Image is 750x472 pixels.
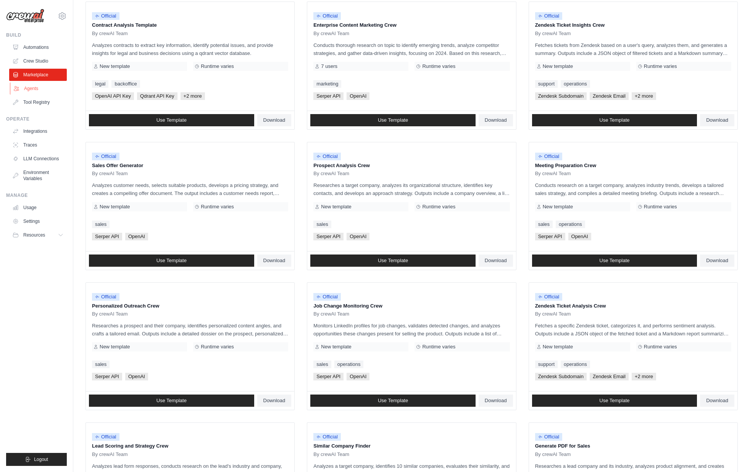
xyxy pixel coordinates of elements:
[257,255,292,267] a: Download
[535,12,563,20] span: Official
[263,258,285,264] span: Download
[632,92,656,100] span: +2 more
[485,117,507,123] span: Download
[6,9,44,23] img: Logo
[89,255,254,267] a: Use Template
[535,322,731,338] p: Fetches a specific Zendesk ticket, categorizes it, and performs sentiment analysis. Outputs inclu...
[92,322,288,338] p: Researches a prospect and their company, identifies personalized content angles, and crafts a tai...
[92,451,128,458] span: By crewAI Team
[535,373,587,380] span: Zendesk Subdomain
[599,117,629,123] span: Use Template
[378,117,408,123] span: Use Template
[422,63,455,69] span: Runtime varies
[310,255,476,267] a: Use Template
[313,80,341,88] a: marketing
[479,395,513,407] a: Download
[535,302,731,310] p: Zendesk Ticket Analysis Crew
[92,293,119,301] span: Official
[313,361,331,368] a: sales
[257,114,292,126] a: Download
[532,114,697,126] a: Use Template
[9,153,67,165] a: LLM Connections
[535,361,558,368] a: support
[347,373,369,380] span: OpenAI
[92,442,288,450] p: Lead Scoring and Strategy Crew
[9,166,67,185] a: Environment Variables
[590,92,629,100] span: Zendesk Email
[590,373,629,380] span: Zendesk Email
[9,229,67,241] button: Resources
[137,92,177,100] span: Qdrant API Key
[111,80,140,88] a: backoffice
[10,82,68,95] a: Agents
[556,221,585,228] a: operations
[700,395,734,407] a: Download
[313,181,510,197] p: Researches a target company, analyzes its organizational structure, identifies key contacts, and ...
[700,255,734,267] a: Download
[9,215,67,227] a: Settings
[313,433,341,441] span: Official
[599,258,629,264] span: Use Template
[92,92,134,100] span: OpenAI API Key
[310,114,476,126] a: Use Template
[313,12,341,20] span: Official
[706,117,728,123] span: Download
[378,258,408,264] span: Use Template
[535,92,587,100] span: Zendesk Subdomain
[125,233,148,240] span: OpenAI
[535,233,565,240] span: Serper API
[535,221,553,228] a: sales
[257,395,292,407] a: Download
[485,398,507,404] span: Download
[156,398,187,404] span: Use Template
[125,373,148,380] span: OpenAI
[313,233,344,240] span: Serper API
[535,451,571,458] span: By crewAI Team
[561,361,590,368] a: operations
[347,233,369,240] span: OpenAI
[535,162,731,169] p: Meeting Preparation Crew
[6,453,67,466] button: Logout
[92,433,119,441] span: Official
[9,41,67,53] a: Automations
[568,233,591,240] span: OpenAI
[706,258,728,264] span: Download
[6,116,67,122] div: Operate
[644,204,677,210] span: Runtime varies
[321,63,337,69] span: 7 users
[201,63,234,69] span: Runtime varies
[532,395,697,407] a: Use Template
[706,398,728,404] span: Download
[334,361,364,368] a: operations
[92,181,288,197] p: Analyzes customer needs, selects suitable products, develops a pricing strategy, and creates a co...
[535,311,571,317] span: By crewAI Team
[92,233,122,240] span: Serper API
[156,258,187,264] span: Use Template
[313,171,349,177] span: By crewAI Team
[313,21,510,29] p: Enterprise Content Marketing Crew
[201,344,234,350] span: Runtime varies
[6,32,67,38] div: Build
[263,117,285,123] span: Download
[313,153,341,160] span: Official
[313,302,510,310] p: Job Change Monitoring Crew
[313,31,349,37] span: By crewAI Team
[535,41,731,57] p: Fetches tickets from Zendesk based on a user's query, analyzes them, and generates a summary. Out...
[92,41,288,57] p: Analyzes contracts to extract key information, identify potential issues, and provide insights fo...
[9,96,67,108] a: Tool Registry
[92,31,128,37] span: By crewAI Team
[313,451,349,458] span: By crewAI Team
[378,398,408,404] span: Use Template
[535,433,563,441] span: Official
[313,92,344,100] span: Serper API
[92,21,288,29] p: Contract Analysis Template
[89,395,254,407] a: Use Template
[479,255,513,267] a: Download
[543,204,573,210] span: New template
[100,204,130,210] span: New template
[535,293,563,301] span: Official
[485,258,507,264] span: Download
[9,125,67,137] a: Integrations
[313,41,510,57] p: Conducts thorough research on topic to identify emerging trends, analyze competitor strategies, a...
[181,92,205,100] span: +2 more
